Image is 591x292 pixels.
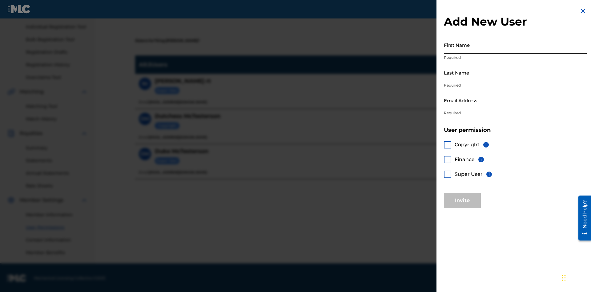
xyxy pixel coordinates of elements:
img: MLC Logo [7,5,31,14]
span: i [483,142,489,148]
span: Finance [455,156,475,162]
h2: Add New User [444,15,587,29]
iframe: Chat Widget [560,262,591,292]
span: i [486,172,492,177]
span: Copyright [455,142,480,148]
span: i [478,157,484,162]
p: Required [444,110,587,116]
p: Required [444,83,587,88]
p: Required [444,55,587,60]
h5: User permission [444,127,587,134]
iframe: Resource Center [574,193,591,244]
div: Drag [562,269,566,287]
span: Super User [455,171,483,177]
